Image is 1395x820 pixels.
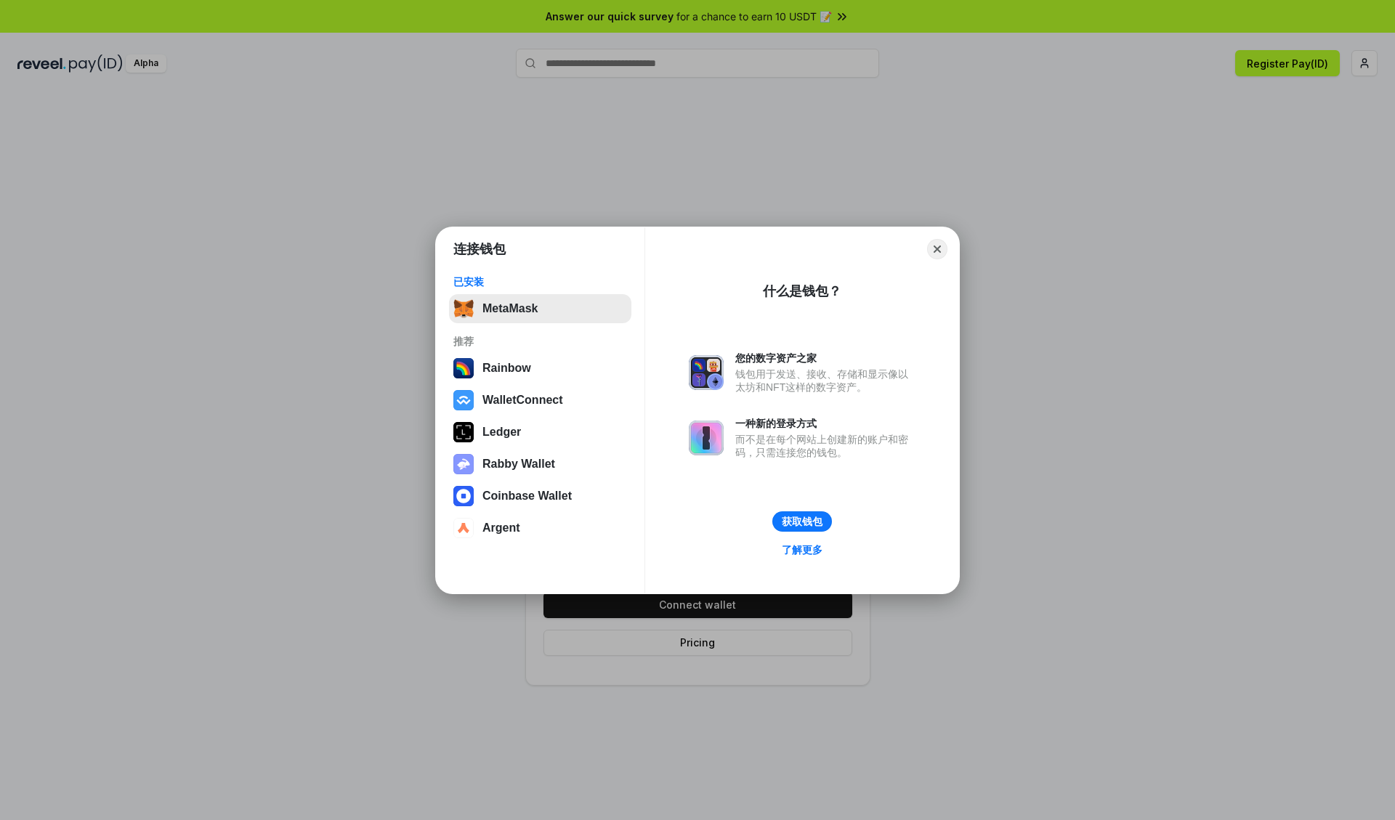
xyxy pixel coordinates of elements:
[482,362,531,375] div: Rainbow
[449,294,631,323] button: MetaMask
[735,352,915,365] div: 您的数字资产之家
[689,355,724,390] img: svg+xml,%3Csvg%20xmlns%3D%22http%3A%2F%2Fwww.w3.org%2F2000%2Fsvg%22%20fill%3D%22none%22%20viewBox...
[453,518,474,538] img: svg+xml,%3Csvg%20width%3D%2228%22%20height%3D%2228%22%20viewBox%3D%220%200%2028%2028%22%20fill%3D...
[449,513,631,543] button: Argent
[735,417,915,430] div: 一种新的登录方式
[449,482,631,511] button: Coinbase Wallet
[782,543,822,556] div: 了解更多
[449,450,631,479] button: Rabby Wallet
[482,302,538,315] div: MetaMask
[482,426,521,439] div: Ledger
[763,283,841,300] div: 什么是钱包？
[482,394,563,407] div: WalletConnect
[449,418,631,447] button: Ledger
[453,358,474,378] img: svg+xml,%3Csvg%20width%3D%22120%22%20height%3D%22120%22%20viewBox%3D%220%200%20120%20120%22%20fil...
[735,368,915,394] div: 钱包用于发送、接收、存储和显示像以太坊和NFT这样的数字资产。
[453,454,474,474] img: svg+xml,%3Csvg%20xmlns%3D%22http%3A%2F%2Fwww.w3.org%2F2000%2Fsvg%22%20fill%3D%22none%22%20viewBox...
[453,240,506,258] h1: 连接钱包
[453,422,474,442] img: svg+xml,%3Csvg%20xmlns%3D%22http%3A%2F%2Fwww.w3.org%2F2000%2Fsvg%22%20width%3D%2228%22%20height%3...
[773,540,831,559] a: 了解更多
[453,335,627,348] div: 推荐
[482,458,555,471] div: Rabby Wallet
[927,239,947,259] button: Close
[453,390,474,410] img: svg+xml,%3Csvg%20width%3D%2228%22%20height%3D%2228%22%20viewBox%3D%220%200%2028%2028%22%20fill%3D...
[782,515,822,528] div: 获取钱包
[482,490,572,503] div: Coinbase Wallet
[449,354,631,383] button: Rainbow
[735,433,915,459] div: 而不是在每个网站上创建新的账户和密码，只需连接您的钱包。
[689,421,724,455] img: svg+xml,%3Csvg%20xmlns%3D%22http%3A%2F%2Fwww.w3.org%2F2000%2Fsvg%22%20fill%3D%22none%22%20viewBox...
[482,521,520,535] div: Argent
[772,511,832,532] button: 获取钱包
[453,299,474,319] img: svg+xml,%3Csvg%20fill%3D%22none%22%20height%3D%2233%22%20viewBox%3D%220%200%2035%2033%22%20width%...
[453,486,474,506] img: svg+xml,%3Csvg%20width%3D%2228%22%20height%3D%2228%22%20viewBox%3D%220%200%2028%2028%22%20fill%3D...
[449,386,631,415] button: WalletConnect
[453,275,627,288] div: 已安装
